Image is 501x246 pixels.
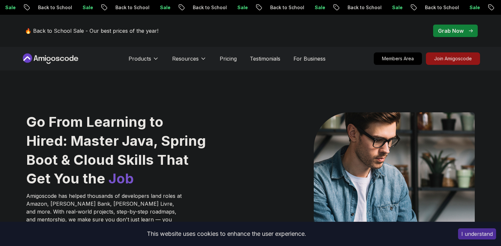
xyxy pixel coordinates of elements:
p: 🔥 Back to School Sale - Our best prices of the year! [25,27,158,35]
a: Testimonials [250,55,280,63]
a: Members Area [374,52,422,65]
a: Join Amigoscode [426,52,480,65]
p: Sale [298,4,319,11]
p: Sale [220,4,241,11]
button: Products [129,55,159,68]
p: Resources [172,55,199,63]
p: Back to School [408,4,452,11]
p: Amigoscode has helped thousands of developers land roles at Amazon, [PERSON_NAME] Bank, [PERSON_N... [26,192,184,231]
p: Sale [143,4,164,11]
p: Back to School [253,4,298,11]
a: For Business [293,55,326,63]
button: Resources [172,55,207,68]
p: Back to School [331,4,375,11]
p: Sale [375,4,396,11]
p: Back to School [98,4,143,11]
div: This website uses cookies to enhance the user experience. [5,227,448,241]
p: Members Area [374,53,422,65]
span: Job [109,170,134,187]
a: Pricing [220,55,237,63]
p: Join Amigoscode [426,53,480,65]
button: Accept cookies [458,228,496,239]
p: Back to School [176,4,220,11]
p: Grab Now [438,27,464,35]
h1: Go From Learning to Hired: Master Java, Spring Boot & Cloud Skills That Get You the [26,112,207,188]
p: Sale [452,4,473,11]
p: Products [129,55,151,63]
p: Back to School [21,4,66,11]
p: Sale [66,4,87,11]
